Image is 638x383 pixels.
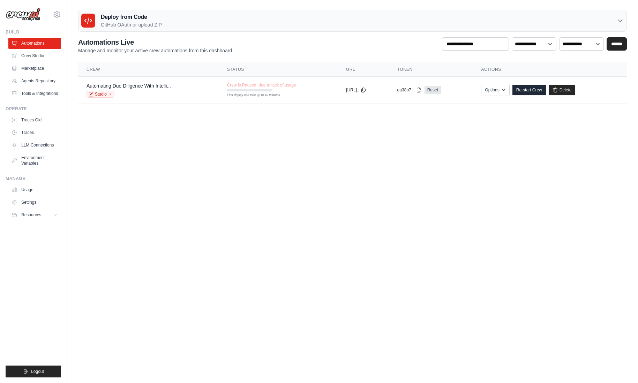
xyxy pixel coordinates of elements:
[227,82,296,88] span: Crew is Paused, due to lack of usage
[549,85,576,95] a: Delete
[219,62,338,77] th: Status
[512,85,546,95] a: Re-start Crew
[227,93,272,98] div: First deploy can take up to 10 minutes
[6,366,61,377] button: Logout
[481,85,509,95] button: Options
[101,21,162,28] p: GitHub OAuth or upload ZIP
[21,212,41,218] span: Resources
[8,197,61,208] a: Settings
[6,8,40,21] img: Logo
[8,38,61,49] a: Automations
[78,47,233,54] p: Manage and monitor your active crew automations from this dashboard.
[8,50,61,61] a: Crew Studio
[389,62,473,77] th: Token
[338,62,389,77] th: URL
[6,176,61,181] div: Manage
[8,152,61,169] a: Environment Variables
[31,369,44,374] span: Logout
[8,63,61,74] a: Marketplace
[78,62,219,77] th: Crew
[8,88,61,99] a: Tools & Integrations
[8,114,61,126] a: Traces Old
[87,83,171,89] a: Automating Due Diligence With Intelli...
[6,29,61,35] div: Build
[8,127,61,138] a: Traces
[425,86,441,94] a: Reset
[473,62,627,77] th: Actions
[8,75,61,87] a: Agents Repository
[101,13,162,21] h3: Deploy from Code
[397,87,422,93] button: ea38b7...
[8,209,61,220] button: Resources
[87,91,114,98] a: Studio
[8,140,61,151] a: LLM Connections
[6,106,61,112] div: Operate
[78,37,233,47] h2: Automations Live
[8,184,61,195] a: Usage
